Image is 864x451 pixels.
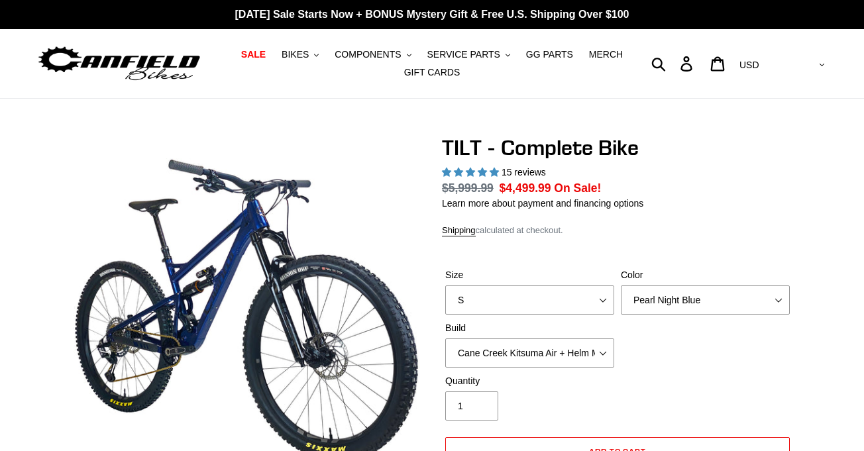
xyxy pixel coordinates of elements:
[554,179,601,197] span: On Sale!
[519,46,580,64] a: GG PARTS
[398,64,467,81] a: GIFT CARDS
[335,49,401,60] span: COMPONENTS
[241,49,266,60] span: SALE
[445,321,614,335] label: Build
[427,49,500,60] span: SERVICE PARTS
[442,224,793,237] div: calculated at checkout.
[420,46,516,64] button: SERVICE PARTS
[282,49,309,60] span: BIKES
[36,43,202,85] img: Canfield Bikes
[621,268,790,282] label: Color
[445,268,614,282] label: Size
[404,67,460,78] span: GIFT CARDS
[589,49,623,60] span: MERCH
[328,46,417,64] button: COMPONENTS
[442,167,502,177] span: 5.00 stars
[502,167,546,177] span: 15 reviews
[235,46,272,64] a: SALE
[442,198,643,209] a: Learn more about payment and financing options
[442,181,494,195] s: $5,999.99
[442,225,476,236] a: Shipping
[582,46,629,64] a: MERCH
[526,49,573,60] span: GG PARTS
[275,46,325,64] button: BIKES
[500,181,551,195] span: $4,499.99
[445,374,614,388] label: Quantity
[442,135,793,160] h1: TILT - Complete Bike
